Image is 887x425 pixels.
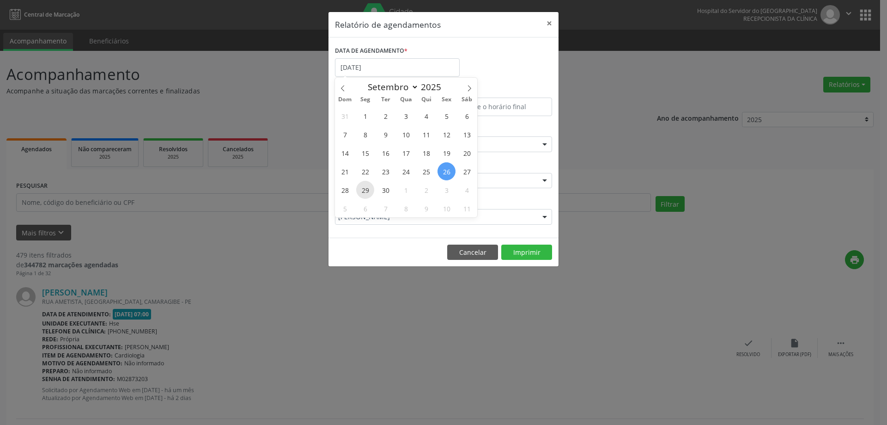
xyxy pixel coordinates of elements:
span: Setembro 30, 2025 [377,181,395,199]
select: Month [363,80,419,93]
span: Outubro 8, 2025 [397,199,415,217]
h5: Relatório de agendamentos [335,18,441,31]
span: Setembro 29, 2025 [356,181,374,199]
span: Setembro 6, 2025 [458,107,476,125]
span: Outubro 3, 2025 [437,181,456,199]
span: Setembro 20, 2025 [458,144,476,162]
span: Setembro 3, 2025 [397,107,415,125]
span: Qui [416,97,437,103]
span: Ter [376,97,396,103]
span: Setembro 15, 2025 [356,144,374,162]
span: Setembro 26, 2025 [437,162,456,180]
span: Outubro 7, 2025 [377,199,395,217]
span: Setembro 22, 2025 [356,162,374,180]
span: Setembro 12, 2025 [437,125,456,143]
span: Setembro 16, 2025 [377,144,395,162]
span: Outubro 1, 2025 [397,181,415,199]
span: Outubro 6, 2025 [356,199,374,217]
input: Year [419,81,449,93]
span: Setembro 1, 2025 [356,107,374,125]
span: Setembro 21, 2025 [336,162,354,180]
button: Cancelar [447,245,498,260]
span: Setembro 9, 2025 [377,125,395,143]
span: Setembro 4, 2025 [417,107,435,125]
span: Seg [355,97,376,103]
span: Setembro 23, 2025 [377,162,395,180]
span: Setembro 5, 2025 [437,107,456,125]
span: Setembro 24, 2025 [397,162,415,180]
span: Setembro 14, 2025 [336,144,354,162]
span: Setembro 25, 2025 [417,162,435,180]
button: Imprimir [501,245,552,260]
span: Setembro 11, 2025 [417,125,435,143]
span: Setembro 18, 2025 [417,144,435,162]
span: Setembro 28, 2025 [336,181,354,199]
span: Setembro 2, 2025 [377,107,395,125]
span: Setembro 7, 2025 [336,125,354,143]
span: Setembro 19, 2025 [437,144,456,162]
span: Setembro 13, 2025 [458,125,476,143]
label: DATA DE AGENDAMENTO [335,44,407,58]
label: ATÉ [446,83,552,98]
input: Selecione o horário final [446,98,552,116]
span: Outubro 2, 2025 [417,181,435,199]
button: Close [540,12,559,35]
span: Outubro 9, 2025 [417,199,435,217]
span: Outubro 4, 2025 [458,181,476,199]
span: Sex [437,97,457,103]
span: Agosto 31, 2025 [336,107,354,125]
span: Outubro 10, 2025 [437,199,456,217]
input: Selecione uma data ou intervalo [335,58,460,77]
span: Setembro 17, 2025 [397,144,415,162]
span: Dom [335,97,355,103]
span: Setembro 8, 2025 [356,125,374,143]
span: Sáb [457,97,477,103]
span: Outubro 5, 2025 [336,199,354,217]
span: Setembro 10, 2025 [397,125,415,143]
span: Setembro 27, 2025 [458,162,476,180]
span: Qua [396,97,416,103]
span: Outubro 11, 2025 [458,199,476,217]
